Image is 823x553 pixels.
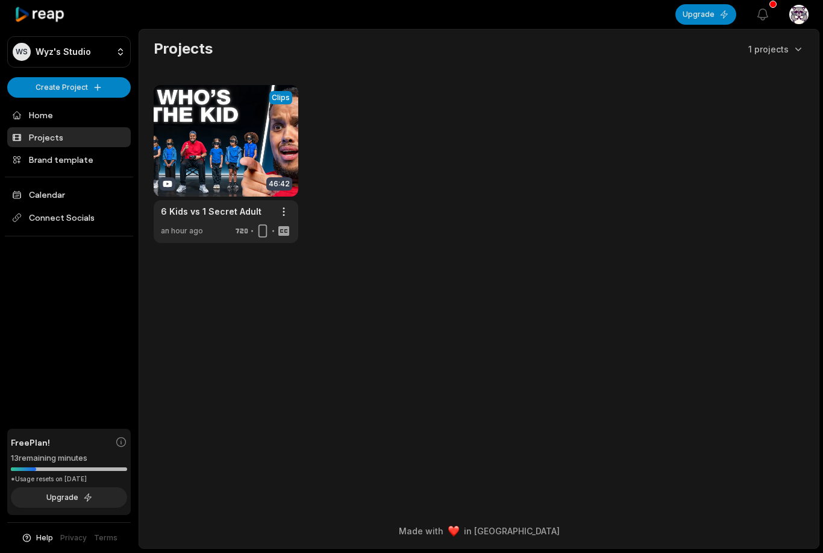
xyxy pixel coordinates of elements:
[11,436,50,449] span: Free Plan!
[11,452,127,464] div: 13 remaining minutes
[150,525,808,537] div: Made with in [GEOGRAPHIC_DATA]
[7,77,131,98] button: Create Project
[11,475,127,484] div: *Usage resets on [DATE]
[36,532,53,543] span: Help
[161,205,261,218] a: 6 Kids vs 1 Secret Adult
[448,526,459,537] img: heart emoji
[36,46,91,57] p: Wyz's Studio
[675,4,736,25] button: Upgrade
[7,185,131,204] a: Calendar
[7,150,131,169] a: Brand template
[11,487,127,508] button: Upgrade
[7,207,131,229] span: Connect Socials
[94,532,117,543] a: Terms
[7,127,131,147] a: Projects
[60,532,87,543] a: Privacy
[154,39,213,58] h2: Projects
[7,105,131,125] a: Home
[13,43,31,61] div: WS
[21,532,53,543] button: Help
[748,43,804,55] button: 1 projects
